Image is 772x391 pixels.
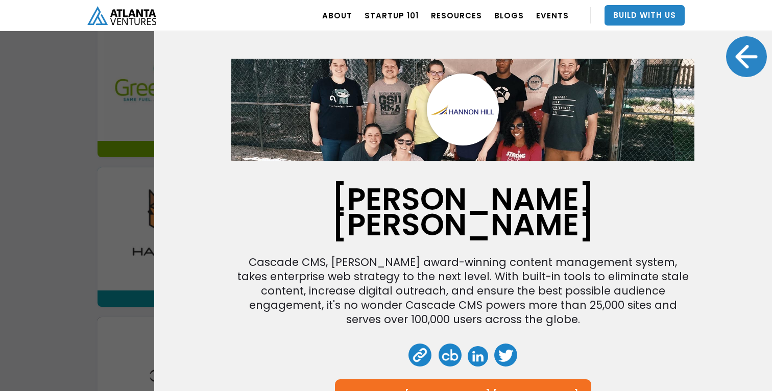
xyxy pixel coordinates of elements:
[322,1,352,30] a: ABOUT
[431,1,482,30] a: RESOURCES
[232,55,695,164] img: Company Banner
[605,5,685,26] a: Build With Us
[494,1,524,30] a: BLOGS
[365,1,419,30] a: Startup 101
[536,1,569,30] a: EVENTS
